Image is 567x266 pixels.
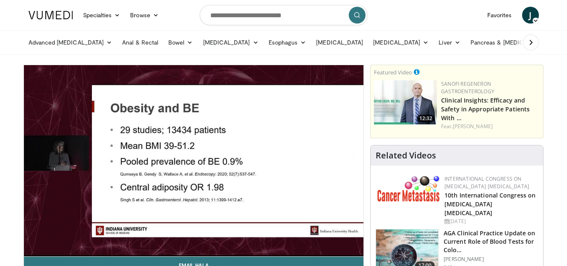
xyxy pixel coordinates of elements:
a: Browse [125,7,164,24]
a: 10th International Congress on [MEDICAL_DATA] [MEDICAL_DATA] [444,191,536,217]
a: [PERSON_NAME] [453,123,493,130]
a: Pancreas & [MEDICAL_DATA] [465,34,564,51]
h3: AGA Clinical Practice Update on Current Role of Blood Tests for Colo… [444,229,538,254]
a: Specialties [78,7,125,24]
a: [MEDICAL_DATA] [311,34,368,51]
img: bf9ce42c-6823-4735-9d6f-bc9dbebbcf2c.png.150x105_q85_crop-smart_upscale.jpg [374,80,437,124]
h4: Related Videos [376,150,436,161]
img: VuMedi Logo [29,11,73,19]
a: Bowel [163,34,198,51]
a: [MEDICAL_DATA] [368,34,434,51]
p: [PERSON_NAME] [444,256,538,263]
input: Search topics, interventions [200,5,368,25]
a: Clinical Insights: Efficacy and Safety in Appropriate Patients With … [441,96,530,122]
img: 6ff8bc22-9509-4454-a4f8-ac79dd3b8976.png.150x105_q85_autocrop_double_scale_upscale_version-0.2.png [377,175,440,202]
div: [DATE] [444,218,536,225]
div: Feat. [441,123,540,130]
video-js: Video Player [24,65,364,257]
a: 12:32 [374,80,437,124]
a: [MEDICAL_DATA] [198,34,264,51]
span: 12:32 [417,115,435,122]
small: Featured Video [374,68,412,76]
a: Esophagus [264,34,311,51]
a: Advanced [MEDICAL_DATA] [24,34,118,51]
a: International Congress on [MEDICAL_DATA] [MEDICAL_DATA] [444,175,529,190]
a: J [522,7,539,24]
a: Anal & Rectal [117,34,163,51]
a: Liver [434,34,465,51]
a: Sanofi Regeneron Gastroenterology [441,80,494,95]
a: Favorites [482,7,517,24]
